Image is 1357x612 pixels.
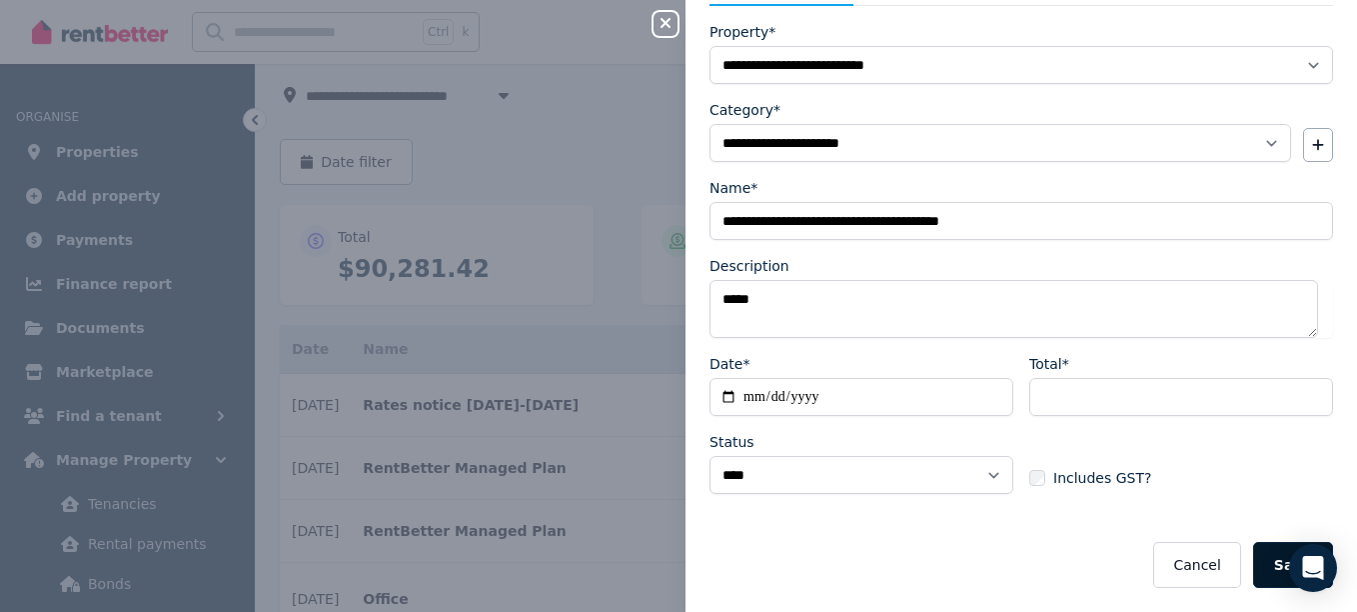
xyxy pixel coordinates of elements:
[1153,542,1240,588] button: Cancel
[1053,468,1151,488] span: Includes GST?
[709,178,757,198] label: Name*
[709,354,749,374] label: Date*
[1289,544,1337,592] div: Open Intercom Messenger
[709,256,789,276] label: Description
[709,432,754,452] label: Status
[709,100,780,120] label: Category*
[1029,354,1069,374] label: Total*
[1029,470,1045,486] input: Includes GST?
[709,22,775,42] label: Property*
[1253,542,1333,588] button: Save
